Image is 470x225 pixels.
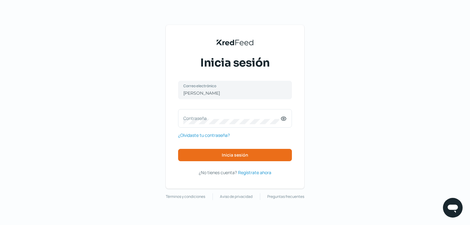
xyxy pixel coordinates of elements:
a: ¿Olvidaste tu contraseña? [178,131,230,139]
span: Inicia sesión [200,55,270,71]
img: chatIcon [447,202,459,214]
span: ¿No tienes cuenta? [199,170,237,175]
a: Términos y condiciones [166,193,205,200]
button: Inicia sesión [178,149,292,161]
span: Inicia sesión [222,153,248,157]
a: Regístrate ahora [238,169,271,176]
a: Preguntas frecuentes [267,193,304,200]
a: Aviso de privacidad [220,193,253,200]
label: Correo electrónico [183,83,281,88]
label: Contraseña [183,115,281,121]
